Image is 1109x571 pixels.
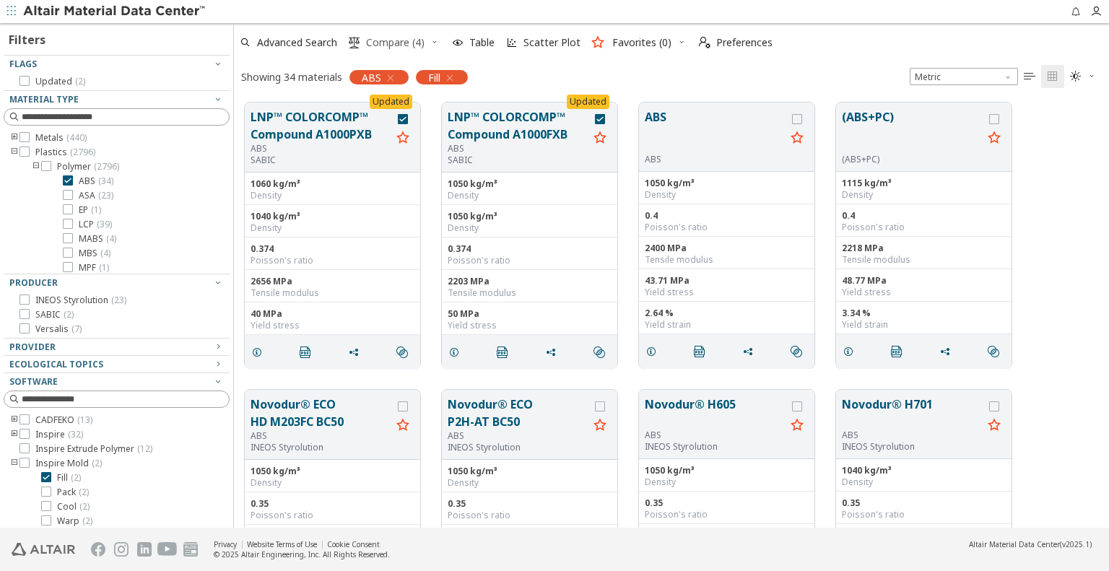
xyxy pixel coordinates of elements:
button: (ABS+PC) [842,108,983,154]
div: Density [251,477,414,489]
div: (ABS+PC) [842,154,983,165]
div: Unit System [910,68,1018,85]
i:  [1070,71,1082,82]
div: ABS [448,430,588,442]
span: ( 13 ) [77,414,92,426]
button: Similar search [981,337,1012,366]
span: Inspire Mold [35,458,102,469]
div: 1060 kg/m³ [251,178,414,190]
span: ( 12 ) [137,443,152,455]
span: ( 34 ) [98,175,113,187]
span: Favorites (0) [612,38,671,48]
div: 2656 MPa [251,276,414,287]
div: Poisson's ratio [251,255,414,266]
div: ABS [645,430,786,441]
span: Software [9,375,58,388]
button: Share [736,337,766,366]
div: 2203 MPa [448,276,612,287]
span: ( 2 ) [75,75,85,87]
div: 2400 MPa [645,243,809,254]
i:  [300,346,311,358]
span: SABIC [35,309,74,321]
span: MBS [79,248,110,259]
div: (v2025.1) [969,539,1092,549]
div: 1050 kg/m³ [645,465,809,476]
p: INEOS Styrolution [251,442,391,453]
div: Poisson's ratio [448,255,612,266]
button: Details [836,337,866,366]
div: Yield stress [251,320,414,331]
div: Density [645,476,809,488]
button: Share [933,337,963,366]
button: LNP™ COLORCOMP™ Compound A1000PXB [251,108,391,143]
img: Altair Engineering [12,543,75,556]
button: Favorite [391,414,414,437]
span: ( 32 ) [68,428,83,440]
div: 0.35 [448,498,612,510]
div: Density [448,477,612,489]
div: 0.374 [448,243,612,255]
p: INEOS Styrolution [448,442,588,453]
button: Software [4,373,230,391]
button: PDF Download [293,338,323,367]
div: 0.35 [645,497,809,509]
i: toogle group [9,429,19,440]
button: LNP™ COLORCOMP™ Compound A1000FXB [448,108,588,143]
div: Poisson's ratio [251,510,414,521]
button: Novodur® H701 [842,396,983,430]
button: Similar search [784,337,814,366]
div: grid [234,92,1109,528]
div: Yield stress [645,287,809,298]
span: ( 4 ) [106,232,116,245]
div: 43.71 MPa [645,275,809,287]
span: Table [469,38,495,48]
div: Poisson's ratio [842,222,1006,233]
span: Flags [9,58,37,70]
button: Novodur® ECO HD M203FC BC50 [251,396,391,430]
span: ABS [362,71,381,84]
i: toogle group [9,458,19,469]
span: ( 23 ) [98,189,113,201]
span: Warp [57,515,92,527]
div: 0.374 [251,243,414,255]
i:  [791,346,802,357]
span: Fill [57,472,81,484]
div: Poisson's ratio [645,509,809,520]
span: Advanced Search [257,38,337,48]
div: 0.4 [645,210,809,222]
span: Inspire Extrude Polymer [35,443,152,455]
a: Website Terms of Use [247,539,317,549]
div: Density [448,190,612,201]
div: ABS [448,143,588,154]
span: ( 2 ) [79,486,89,498]
span: ASA [79,190,113,201]
button: Ecological Topics [4,356,230,373]
button: PDF Download [490,338,521,367]
p: INEOS Styrolution [842,441,983,453]
button: Novodur® ECO P2H-AT BC50 [448,396,588,430]
div: ABS [645,154,786,165]
span: ( 2 ) [79,500,90,513]
i:  [396,346,408,358]
span: ( 39 ) [97,218,112,230]
span: ( 2 ) [92,457,102,469]
div: 1040 kg/m³ [842,465,1006,476]
span: INEOS Styrolution [35,295,126,306]
span: ( 2 ) [71,471,81,484]
div: 40 MPa [251,308,414,320]
span: MPF [79,262,109,274]
button: PDF Download [687,337,718,366]
div: Yield stress [842,287,1006,298]
button: Share [342,338,372,367]
span: Ecological Topics [9,358,103,370]
div: 1050 kg/m³ [645,178,809,189]
div: ABS [842,430,983,441]
i:  [1047,71,1058,82]
i:  [891,346,903,357]
i:  [1024,71,1035,82]
button: ABS [645,108,786,154]
span: Inspire [35,429,83,440]
div: Tensile modulus [842,254,1006,266]
div: Updated [370,95,412,109]
div: Yield strain [645,319,809,331]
